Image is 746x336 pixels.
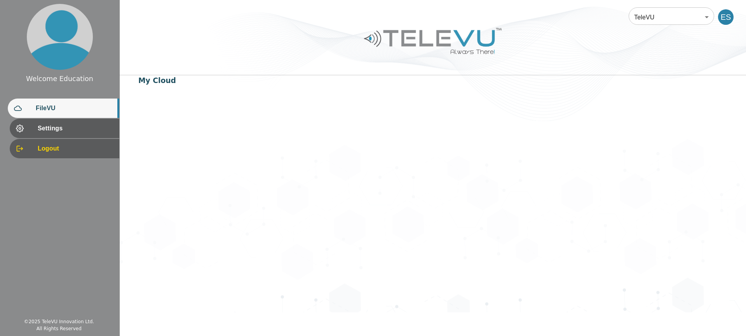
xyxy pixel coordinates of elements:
[363,25,503,57] img: Logo
[26,74,93,84] div: Welcome Education
[629,6,714,28] div: TeleVU
[138,75,176,86] div: My Cloud
[8,99,119,118] div: FileVU
[37,325,82,332] div: All Rights Reserved
[38,124,113,133] span: Settings
[24,318,94,325] div: © 2025 TeleVU Innovation Ltd.
[27,4,93,70] img: profile.png
[38,144,113,153] span: Logout
[718,9,734,25] div: ES
[10,119,119,138] div: Settings
[10,139,119,158] div: Logout
[36,104,113,113] span: FileVU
